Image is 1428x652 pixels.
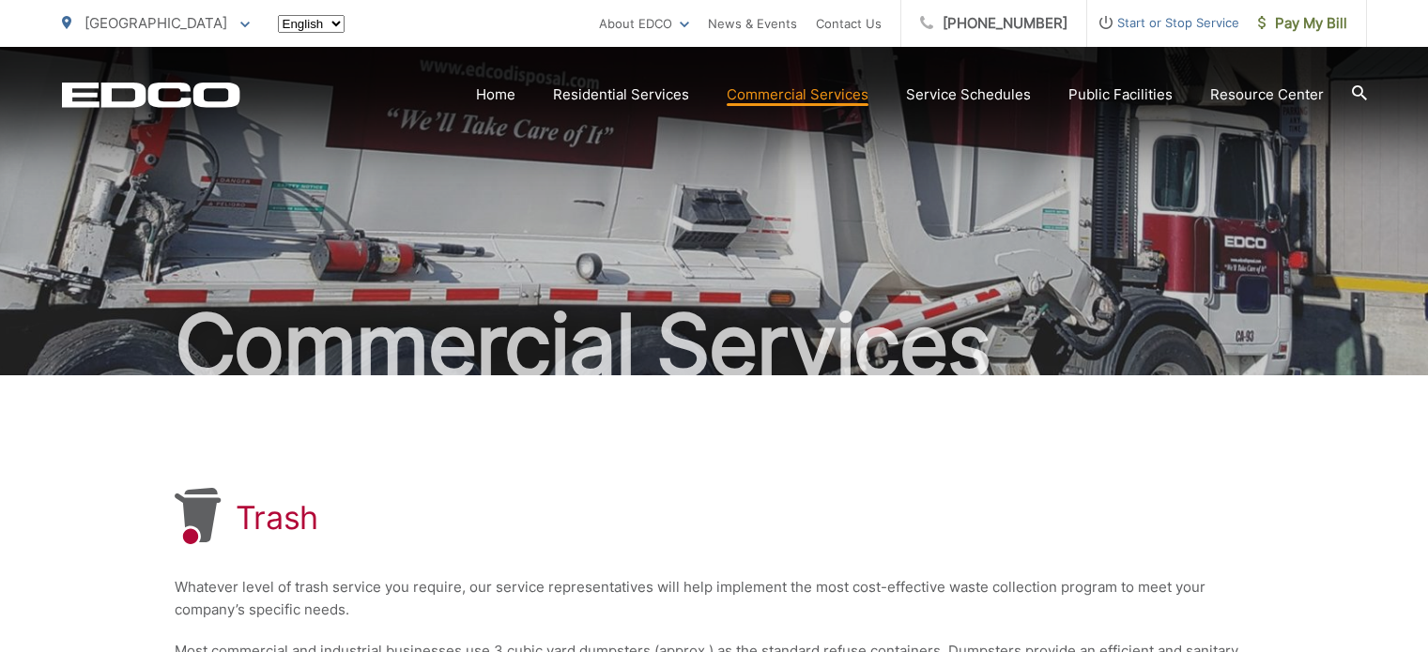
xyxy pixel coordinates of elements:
a: Resource Center [1210,83,1324,106]
a: Contact Us [816,12,882,35]
p: Whatever level of trash service you require, our service representatives will help implement the ... [175,576,1254,621]
a: Home [476,83,515,106]
a: News & Events [708,12,797,35]
select: Select a language [278,15,345,33]
a: Service Schedules [906,83,1031,106]
a: About EDCO [599,12,689,35]
a: Residential Services [553,83,689,106]
h2: Commercial Services [62,298,1367,392]
a: Commercial Services [727,83,868,106]
span: Pay My Bill [1258,12,1347,35]
a: EDCD logo. Return to the homepage. [62,82,240,108]
a: Public Facilities [1068,83,1173,106]
h1: Trash [236,499,319,537]
span: [GEOGRAPHIC_DATA] [84,14,227,32]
